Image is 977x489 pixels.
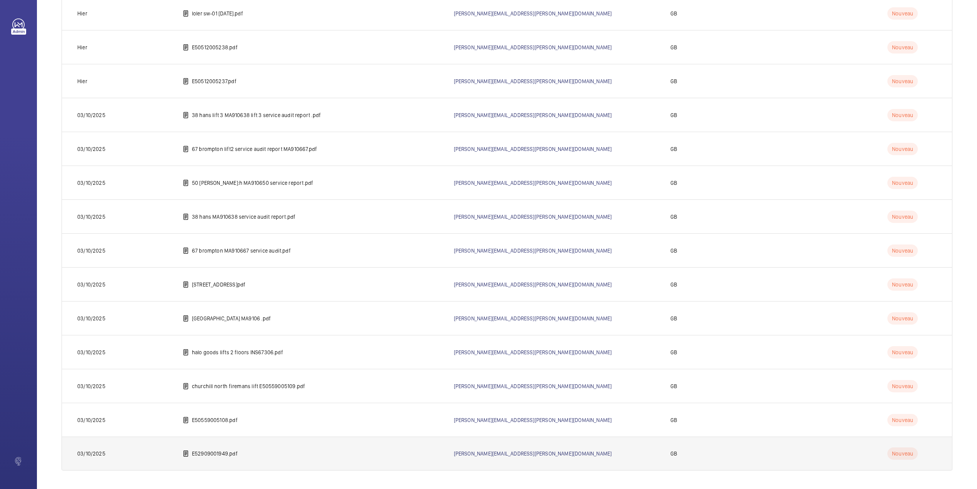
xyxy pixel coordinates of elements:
[887,41,918,54] p: Nouveau
[670,281,677,288] p: GB
[77,450,105,457] p: 03/10/2025
[192,179,313,187] p: 50 [PERSON_NAME]:h MA910650 service report.pdf
[887,380,918,392] p: Nouveau
[454,112,612,118] a: [PERSON_NAME][EMAIL_ADDRESS][PERSON_NAME][DOMAIN_NAME]
[192,247,291,255] p: 67 brompton MA910667 service audit.pdf
[77,145,105,153] p: 03/10/2025
[887,109,918,121] p: Nouveau
[454,248,612,254] a: [PERSON_NAME][EMAIL_ADDRESS][PERSON_NAME][DOMAIN_NAME]
[454,281,612,288] a: [PERSON_NAME][EMAIL_ADDRESS][PERSON_NAME][DOMAIN_NAME]
[887,278,918,291] p: Nouveau
[670,416,677,424] p: GB
[454,146,612,152] a: [PERSON_NAME][EMAIL_ADDRESS][PERSON_NAME][DOMAIN_NAME]
[454,78,612,84] a: [PERSON_NAME][EMAIL_ADDRESS][PERSON_NAME][DOMAIN_NAME]
[454,315,612,322] a: [PERSON_NAME][EMAIL_ADDRESS][PERSON_NAME][DOMAIN_NAME]
[192,416,238,424] p: E50559005108.pdf
[192,348,283,356] p: halo goods lifts 2 floors INS67306.pdf
[192,77,237,85] p: E50512005237.pdf
[192,382,305,390] p: churchill north firemans lift E50559005109.pdf
[887,312,918,325] p: Nouveau
[77,247,105,255] p: 03/10/2025
[192,281,245,288] p: [STREET_ADDRESS]pdf
[454,349,612,355] a: [PERSON_NAME][EMAIL_ADDRESS][PERSON_NAME][DOMAIN_NAME]
[77,179,105,187] p: 03/10/2025
[192,315,271,322] p: [GEOGRAPHIC_DATA] MA9106 .pdf
[454,417,612,423] a: [PERSON_NAME][EMAIL_ADDRESS][PERSON_NAME][DOMAIN_NAME]
[670,77,677,85] p: GB
[192,44,238,51] p: E50512005238.pdf
[670,315,677,322] p: GB
[670,145,677,153] p: GB
[887,346,918,358] p: Nouveau
[887,177,918,189] p: Nouveau
[670,111,677,119] p: GB
[77,213,105,221] p: 03/10/2025
[192,213,295,221] p: 38 hans MA910638 service audit report.pdf
[670,179,677,187] p: GB
[887,244,918,257] p: Nouveau
[77,382,105,390] p: 03/10/2025
[670,450,677,457] p: GB
[454,383,612,389] a: [PERSON_NAME][EMAIL_ADDRESS][PERSON_NAME][DOMAIN_NAME]
[192,450,238,457] p: E52909001949.pdf
[454,44,612,50] a: [PERSON_NAME][EMAIL_ADDRESS][PERSON_NAME][DOMAIN_NAME]
[192,10,243,17] p: loler sw-01 [DATE].pdf
[77,281,105,288] p: 03/10/2025
[77,44,87,51] p: Hier
[887,414,918,426] p: Nouveau
[192,111,321,119] p: 38 hans lift 3 MA910638 lift 3 service audit report .pdf
[77,111,105,119] p: 03/10/2025
[887,211,918,223] p: Nouveau
[77,416,105,424] p: 03/10/2025
[77,77,87,85] p: Hier
[77,315,105,322] p: 03/10/2025
[454,180,612,186] a: [PERSON_NAME][EMAIL_ADDRESS][PERSON_NAME][DOMAIN_NAME]
[670,44,677,51] p: GB
[454,10,612,17] a: [PERSON_NAME][EMAIL_ADDRESS][PERSON_NAME][DOMAIN_NAME]
[887,447,918,460] p: Nouveau
[77,348,105,356] p: 03/10/2025
[670,348,677,356] p: GB
[670,10,677,17] p: GB
[670,382,677,390] p: GB
[887,75,918,87] p: Nouveau
[454,450,612,457] a: [PERSON_NAME][EMAIL_ADDRESS][PERSON_NAME][DOMAIN_NAME]
[192,145,317,153] p: 67 brompton lift2 service audit report MA910667.pdf
[77,10,87,17] p: Hier
[887,7,918,20] p: Nouveau
[887,143,918,155] p: Nouveau
[454,214,612,220] a: [PERSON_NAME][EMAIL_ADDRESS][PERSON_NAME][DOMAIN_NAME]
[670,247,677,255] p: GB
[670,213,677,221] p: GB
